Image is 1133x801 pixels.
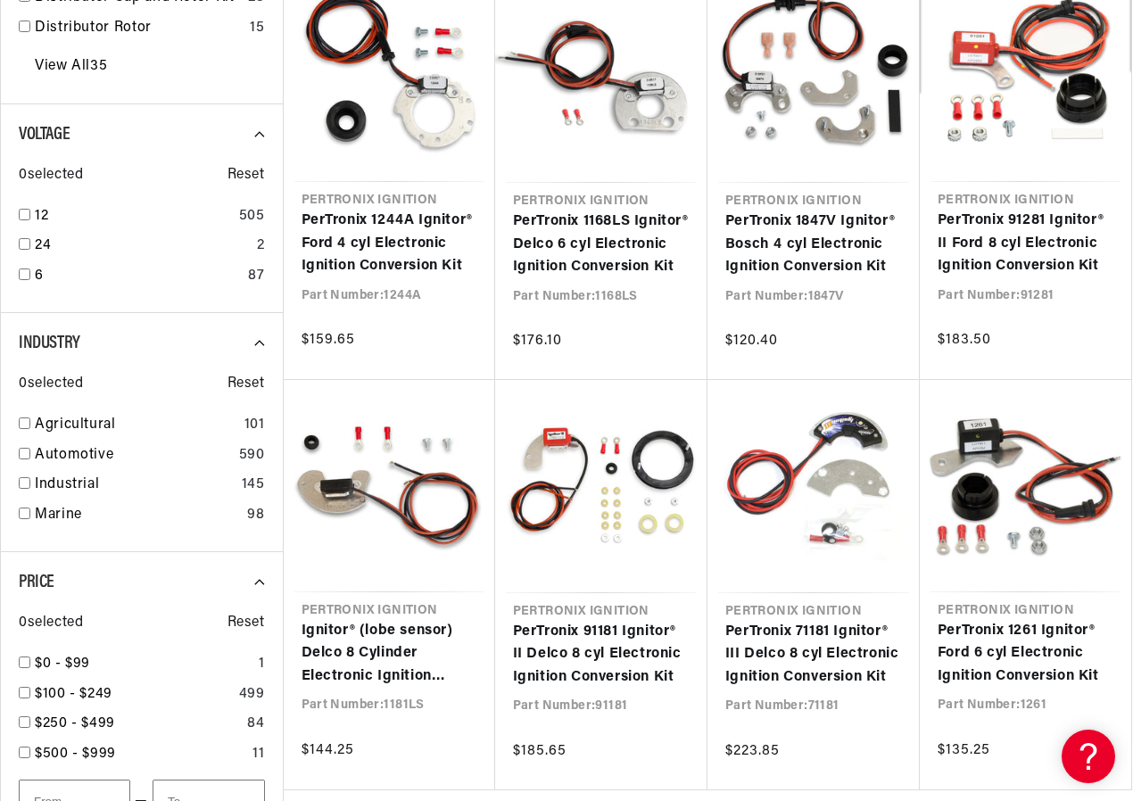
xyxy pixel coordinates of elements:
[35,504,240,527] a: Marine
[244,414,265,437] div: 101
[227,612,265,635] span: Reset
[35,265,241,288] a: 6
[513,211,690,279] a: PerTronix 1168LS Ignitor® Delco 6 cyl Electronic Ignition Conversion Kit
[239,683,265,706] div: 499
[19,126,70,144] span: Voltage
[302,620,477,689] a: Ignitor® (lobe sensor) Delco 8 Cylinder Electronic Ignition Conversion Kit
[35,716,115,731] span: $250 - $499
[35,747,116,761] span: $500 - $999
[302,210,477,278] a: PerTronix 1244A Ignitor® Ford 4 cyl Electronic Ignition Conversion Kit
[227,164,265,187] span: Reset
[35,55,107,78] a: View All 35
[19,334,80,352] span: Industry
[250,17,264,40] div: 15
[248,265,264,288] div: 87
[35,235,250,258] a: 24
[938,210,1113,278] a: PerTronix 91281 Ignitor® II Ford 8 cyl Electronic Ignition Conversion Kit
[239,205,265,228] div: 505
[725,621,902,690] a: PerTronix 71181 Ignitor® III Delco 8 cyl Electronic Ignition Conversion Kit
[239,444,265,467] div: 590
[35,474,235,497] a: Industrial
[725,211,902,279] a: PerTronix 1847V Ignitor® Bosch 4 cyl Electronic Ignition Conversion Kit
[938,620,1113,689] a: PerTronix 1261 Ignitor® Ford 6 cyl Electronic Ignition Conversion Kit
[35,687,112,701] span: $100 - $249
[257,235,265,258] div: 2
[247,504,264,527] div: 98
[247,713,264,736] div: 84
[35,17,243,40] a: Distributor Rotor
[35,205,232,228] a: 12
[19,574,54,591] span: Price
[19,373,83,396] span: 0 selected
[35,414,237,437] a: Agricultural
[513,621,690,690] a: PerTronix 91181 Ignitor® II Delco 8 cyl Electronic Ignition Conversion Kit
[19,612,83,635] span: 0 selected
[19,164,83,187] span: 0 selected
[35,656,90,671] span: $0 - $99
[227,373,265,396] span: Reset
[35,444,232,467] a: Automotive
[242,474,265,497] div: 145
[252,743,264,766] div: 11
[259,653,265,676] div: 1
